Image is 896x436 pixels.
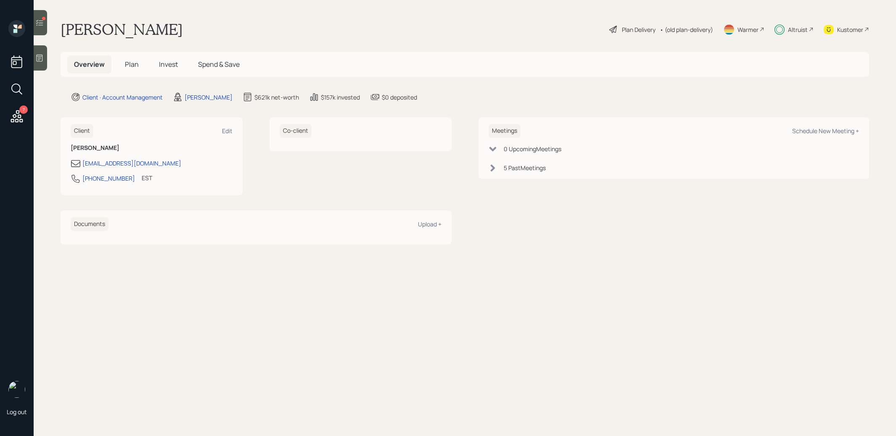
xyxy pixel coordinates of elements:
h6: [PERSON_NAME] [71,144,233,152]
div: [PHONE_NUMBER] [82,174,135,183]
img: treva-nostdahl-headshot.png [8,381,25,398]
div: 0 Upcoming Meeting s [504,144,561,153]
div: $0 deposited [382,93,417,102]
div: Altruist [788,25,808,34]
div: [EMAIL_ADDRESS][DOMAIN_NAME] [82,159,181,168]
h6: Documents [71,217,108,231]
div: EST [142,173,152,182]
h6: Meetings [489,124,521,138]
span: Invest [159,60,178,69]
div: Log out [7,408,27,416]
h6: Client [71,124,93,138]
div: Edit [222,127,233,135]
div: Client · Account Management [82,93,163,102]
div: Plan Delivery [622,25,655,34]
span: Overview [74,60,105,69]
div: 7 [19,105,28,114]
div: [PERSON_NAME] [185,93,233,102]
h1: [PERSON_NAME] [61,20,183,39]
div: • (old plan-delivery) [660,25,713,34]
div: $157k invested [321,93,360,102]
div: Warmer [737,25,759,34]
span: Plan [125,60,139,69]
div: $621k net-worth [254,93,299,102]
span: Spend & Save [198,60,240,69]
div: Upload + [418,220,441,228]
div: 5 Past Meeting s [504,163,546,172]
div: Kustomer [837,25,863,34]
div: Schedule New Meeting + [792,127,859,135]
h6: Co-client [280,124,312,138]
